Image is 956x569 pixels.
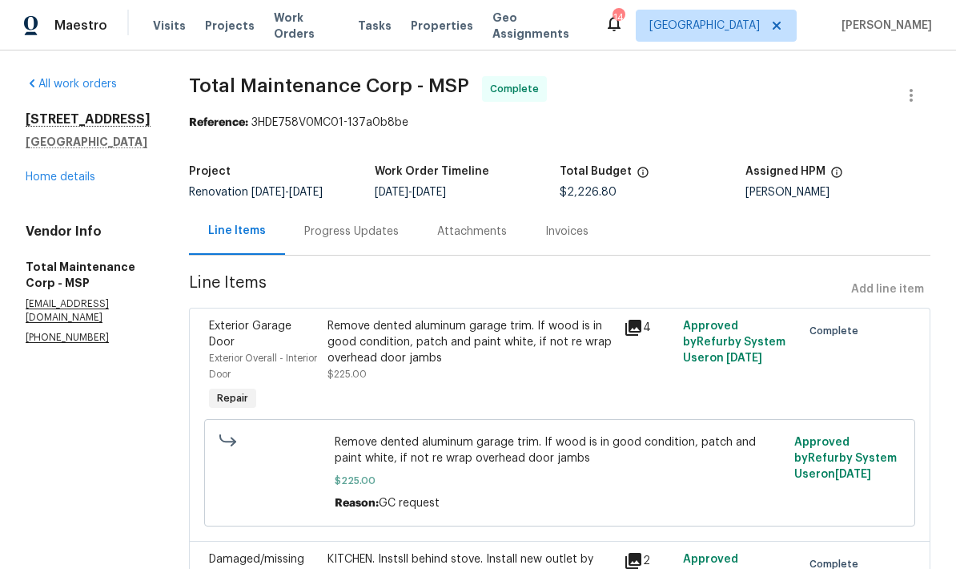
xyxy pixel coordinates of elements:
[153,18,186,34] span: Visits
[437,224,507,240] div: Attachments
[26,259,151,291] h5: Total Maintenance Corp - MSP
[835,469,871,480] span: [DATE]
[208,223,266,239] div: Line Items
[209,321,291,348] span: Exterior Garage Door
[251,187,323,198] span: -
[490,81,545,97] span: Complete
[358,20,392,31] span: Tasks
[335,498,379,509] span: Reason:
[830,166,843,187] span: The hpm assigned to this work order.
[835,18,932,34] span: [PERSON_NAME]
[335,473,785,489] span: $225.00
[379,498,440,509] span: GC request
[335,434,785,466] span: Remove dented aluminum garage trim. If wood is in good condition, patch and paint white, if not r...
[189,76,469,95] span: Total Maintenance Corp - MSP
[613,10,624,26] div: 14
[649,18,760,34] span: [GEOGRAPHIC_DATA]
[189,117,248,128] b: Reference:
[189,166,231,177] h5: Project
[375,187,408,198] span: [DATE]
[54,18,107,34] span: Maestro
[683,321,785,364] span: Approved by Refurby System User on
[205,18,255,34] span: Projects
[637,166,649,187] span: The total cost of line items that have been proposed by Opendoor. This sum includes line items th...
[189,187,323,198] span: Renovation
[794,437,897,480] span: Approved by Refurby System User on
[304,224,399,240] div: Progress Updates
[412,187,446,198] span: [DATE]
[211,390,255,406] span: Repair
[189,115,930,131] div: 3HDE758V0MC01-137a0b8be
[289,187,323,198] span: [DATE]
[726,353,762,364] span: [DATE]
[375,166,489,177] h5: Work Order Timeline
[26,79,117,90] a: All work orders
[492,10,585,42] span: Geo Assignments
[745,166,825,177] h5: Assigned HPM
[26,172,95,183] a: Home details
[545,224,588,240] div: Invoices
[375,187,446,198] span: -
[274,10,339,42] span: Work Orders
[209,353,317,379] span: Exterior Overall - Interior Door
[251,187,285,198] span: [DATE]
[26,224,151,240] h4: Vendor Info
[327,318,614,366] div: Remove dented aluminum garage trim. If wood is in good condition, patch and paint white, if not r...
[560,187,617,198] span: $2,226.80
[624,318,673,337] div: 4
[189,275,845,305] span: Line Items
[560,166,632,177] h5: Total Budget
[745,187,931,198] div: [PERSON_NAME]
[809,323,865,339] span: Complete
[411,18,473,34] span: Properties
[327,369,367,379] span: $225.00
